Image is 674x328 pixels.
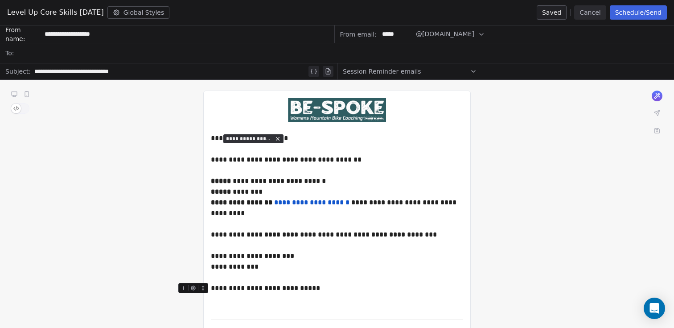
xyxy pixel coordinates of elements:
[5,25,41,43] span: From name:
[416,29,474,39] span: @[DOMAIN_NAME]
[644,298,665,319] div: Open Intercom Messenger
[5,67,31,79] span: Subject:
[5,49,14,58] span: To:
[7,7,104,18] span: Level Up Core Skills [DATE]
[537,5,567,20] button: Saved
[107,6,170,19] button: Global Styles
[340,30,377,39] span: From email:
[343,67,421,76] span: Session Reminder emails
[610,5,667,20] button: Schedule/Send
[574,5,606,20] button: Cancel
